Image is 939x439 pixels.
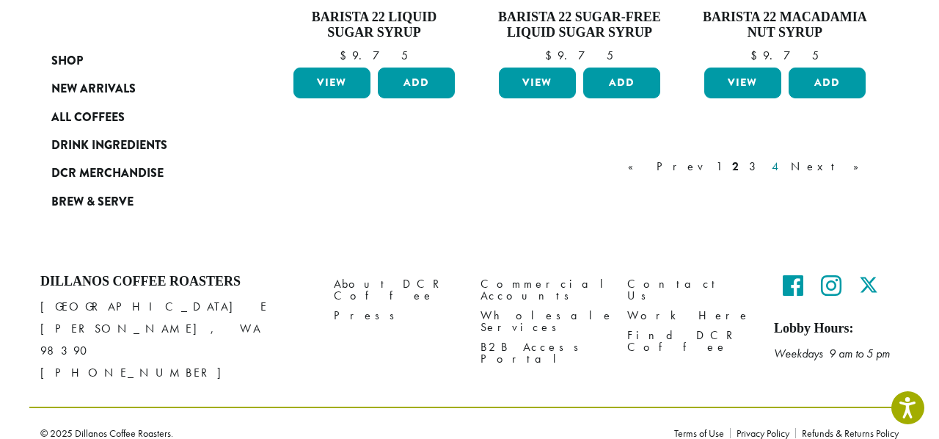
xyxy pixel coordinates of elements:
a: B2B Access Portal [481,337,605,369]
bdi: 9.75 [545,48,613,63]
a: View [704,68,781,98]
a: View [499,68,576,98]
button: Add [583,68,660,98]
p: [GEOGRAPHIC_DATA] E [PERSON_NAME], WA 98390 [PHONE_NUMBER] [40,296,312,384]
span: Drink Ingredients [51,137,167,155]
span: $ [750,48,763,63]
a: New Arrivals [51,75,227,103]
a: Press [334,305,458,325]
a: 3 [746,158,764,175]
a: All Coffees [51,103,227,131]
a: Commercial Accounts [481,274,605,305]
h4: Barista 22 Sugar-Free Liquid Sugar Syrup [495,10,664,41]
a: Next » [788,158,872,175]
a: About DCR Coffee [334,274,458,305]
p: © 2025 Dillanos Coffee Roasters. [40,428,652,438]
a: Contact Us [627,274,752,305]
a: DCR Merchandise [51,159,227,187]
a: Work Here [627,305,752,325]
a: Find DCR Coffee [627,325,752,357]
button: Add [378,68,455,98]
h4: Dillanos Coffee Roasters [40,274,312,290]
a: 2 [729,158,742,175]
span: $ [545,48,558,63]
h4: Barista 22 Macadamia Nut Syrup [701,10,869,41]
a: Refunds & Returns Policy [795,428,899,438]
span: All Coffees [51,109,125,127]
span: DCR Merchandise [51,164,164,183]
a: Terms of Use [674,428,730,438]
span: $ [340,48,352,63]
span: Shop [51,52,83,70]
span: New Arrivals [51,80,136,98]
a: Privacy Policy [730,428,795,438]
a: Drink Ingredients [51,131,227,159]
h5: Lobby Hours: [774,321,899,337]
a: Wholesale Services [481,305,605,337]
button: Add [789,68,866,98]
a: Shop [51,47,227,75]
a: « Prev [625,158,709,175]
a: 1 [713,158,725,175]
h4: Barista 22 Liquid Sugar Syrup [290,10,458,41]
em: Weekdays 9 am to 5 pm [774,346,890,361]
a: View [293,68,370,98]
bdi: 9.75 [750,48,819,63]
a: Brew & Serve [51,188,227,216]
a: 4 [769,158,783,175]
span: Brew & Serve [51,193,134,211]
bdi: 9.75 [340,48,408,63]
